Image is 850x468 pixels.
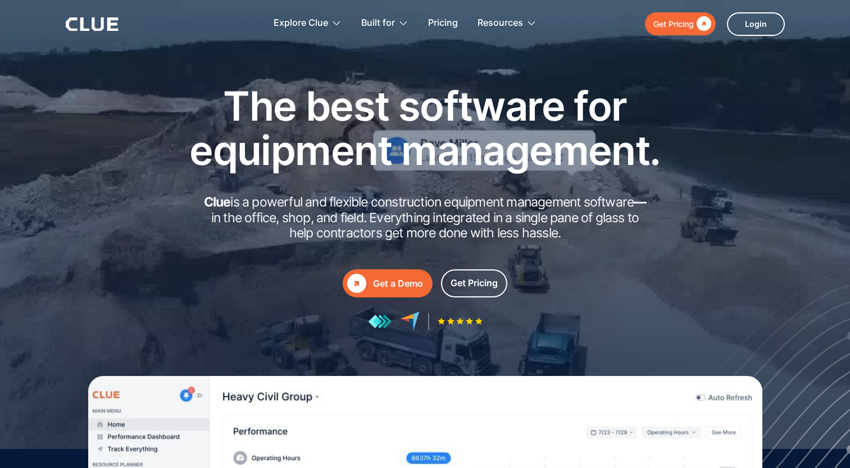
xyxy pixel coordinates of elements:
img: reviews at getapp [368,314,392,329]
div: Explore Clue [274,6,342,41]
a: Pricing [428,6,458,41]
h1: The best software for equipment management. [172,84,678,172]
strong: Clue [204,194,231,210]
div: Get Pricing [451,276,498,290]
a: Get Pricing [645,12,716,35]
strong: — [634,194,646,210]
div: Built for [361,6,395,41]
img: Five-star rating icon [438,318,483,325]
a: Get Pricing [441,269,507,297]
div: Resources [478,6,537,41]
div:  [347,274,366,293]
div: Built for [361,6,408,41]
div:  [694,17,711,31]
a: Get a Demo [343,269,433,297]
div: Explore Clue [274,6,328,41]
div: Get Pricing [653,17,694,31]
div: Resources [478,6,523,41]
a: Login [727,12,785,36]
div: Get a Demo [373,277,423,291]
img: reviews at capterra [400,311,420,331]
h2: is a powerful and flexible construction equipment management software in the office, shop, and fi... [201,195,650,241]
